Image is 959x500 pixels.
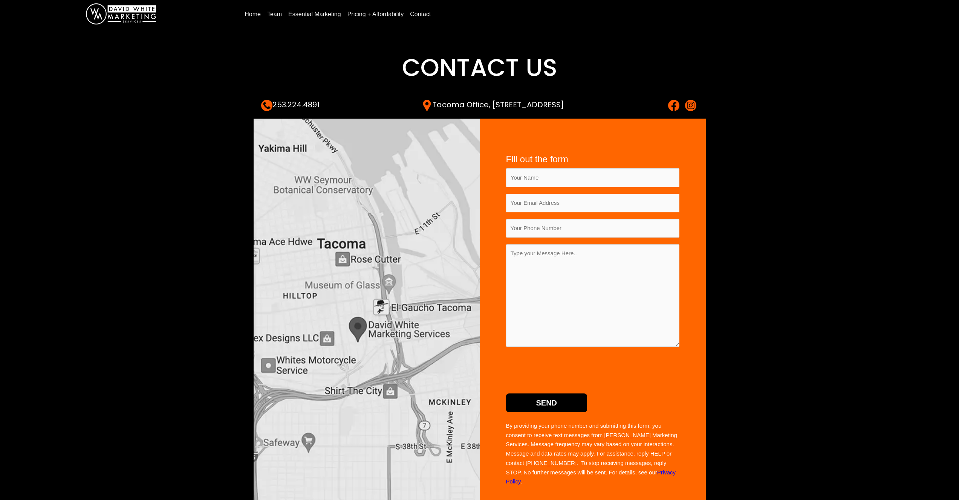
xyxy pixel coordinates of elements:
p: By providing your phone number and submitting this form, you consent to receive text messages fro... [506,421,679,486]
a: DavidWhite-Marketing-Logo [86,10,156,17]
a: Tacoma Office, [STREET_ADDRESS] [421,99,564,110]
a: Pricing + Affordability [344,8,407,20]
input: Send [506,393,587,412]
input: Your Name [506,168,679,187]
img: DavidWhite-Marketing-Logo [86,3,156,24]
iframe: reCAPTCHA [506,357,621,386]
nav: Menu [242,8,944,20]
h4: Fill out the form [506,154,679,165]
a: Home [242,8,264,20]
span: Contact Us [402,51,557,84]
a: Privacy Policy [506,469,676,485]
a: Contact [407,8,434,20]
a: 253.224.4891 [261,99,320,110]
form: Contact form [506,154,679,412]
input: Your Phone Number [506,219,679,238]
a: Team [264,8,285,20]
a: Essential Marketing [285,8,344,20]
